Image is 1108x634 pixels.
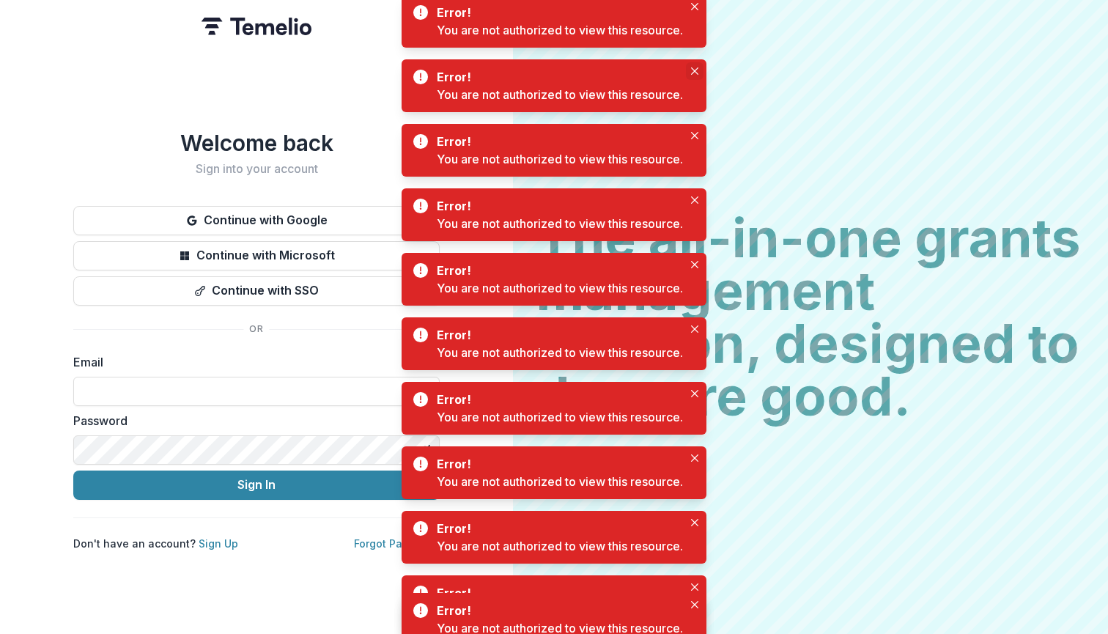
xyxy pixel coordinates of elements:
[437,133,677,150] div: Error!
[437,21,683,39] div: You are not authorized to view this resource.
[686,62,703,80] button: Close
[686,320,703,338] button: Close
[73,130,440,156] h1: Welcome back
[437,197,677,215] div: Error!
[202,18,311,35] img: Temelio
[437,215,683,232] div: You are not authorized to view this resource.
[73,353,431,371] label: Email
[686,596,703,613] button: Close
[437,520,677,537] div: Error!
[686,127,703,144] button: Close
[686,191,703,209] button: Close
[437,68,677,86] div: Error!
[73,241,440,270] button: Continue with Microsoft
[686,449,703,467] button: Close
[354,537,440,550] a: Forgot Password
[199,537,238,550] a: Sign Up
[686,256,703,273] button: Close
[437,473,683,490] div: You are not authorized to view this resource.
[73,276,440,306] button: Continue with SSO
[686,385,703,402] button: Close
[437,602,677,619] div: Error!
[437,455,677,473] div: Error!
[437,391,677,408] div: Error!
[437,4,677,21] div: Error!
[437,279,683,297] div: You are not authorized to view this resource.
[437,537,683,555] div: You are not authorized to view this resource.
[437,326,677,344] div: Error!
[437,584,677,602] div: Error!
[437,86,683,103] div: You are not authorized to view this resource.
[437,262,677,279] div: Error!
[686,514,703,531] button: Close
[437,344,683,361] div: You are not authorized to view this resource.
[686,578,703,596] button: Close
[413,438,437,462] button: Toggle password visibility
[73,471,440,500] button: Sign In
[73,162,440,176] h2: Sign into your account
[73,536,238,551] p: Don't have an account?
[437,408,683,426] div: You are not authorized to view this resource.
[73,206,440,235] button: Continue with Google
[437,150,683,168] div: You are not authorized to view this resource.
[73,412,431,430] label: Password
